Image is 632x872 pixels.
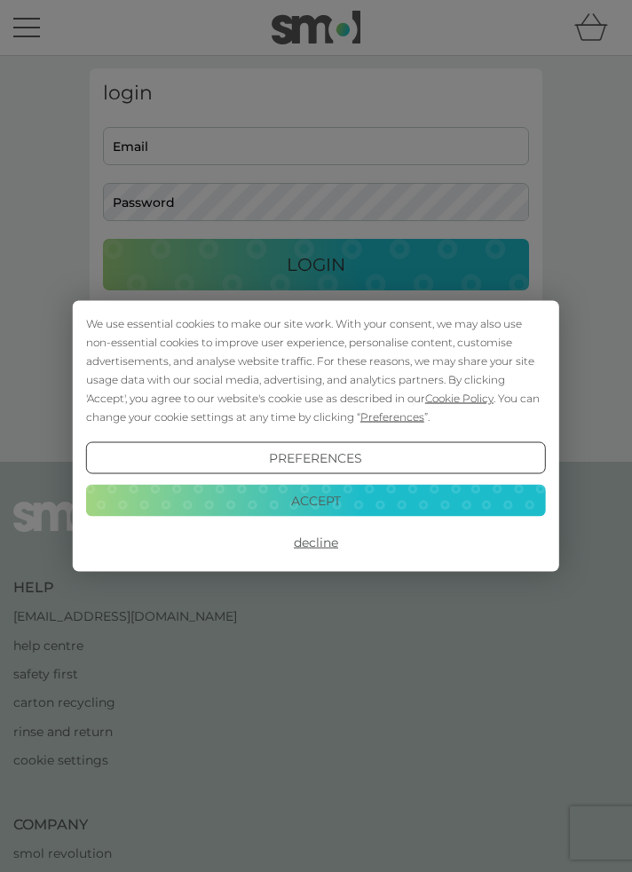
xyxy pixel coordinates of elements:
button: Preferences [86,442,546,474]
button: Decline [86,527,546,559]
button: Accept [86,484,546,516]
span: Preferences [360,410,424,424]
div: Cookie Consent Prompt [73,301,559,572]
span: Cookie Policy [425,392,494,405]
div: We use essential cookies to make our site work. With your consent, we may also use non-essential ... [86,314,546,426]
